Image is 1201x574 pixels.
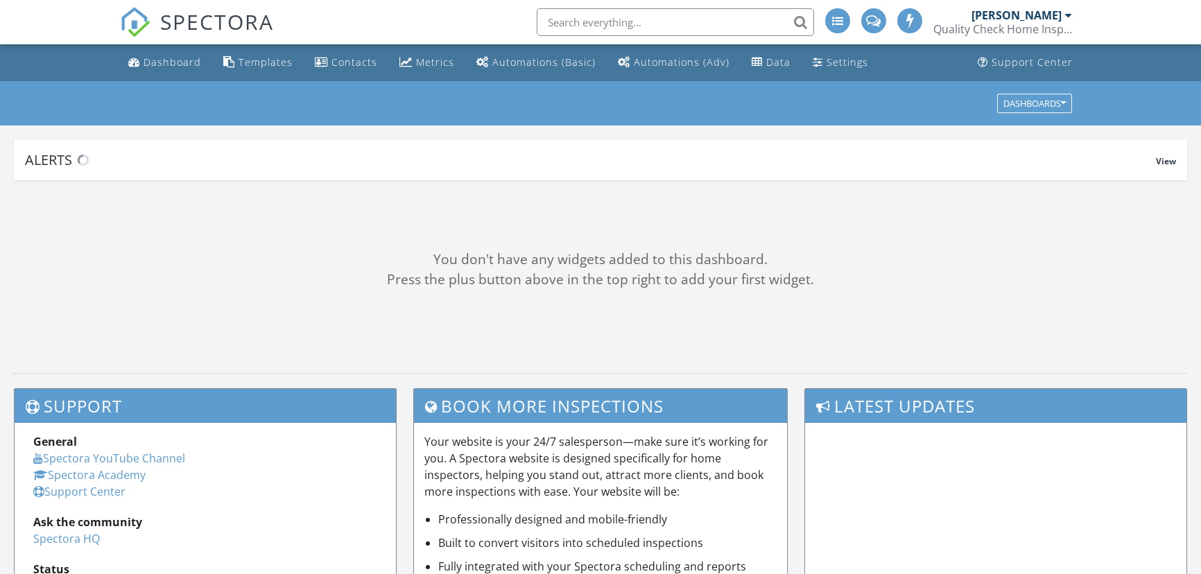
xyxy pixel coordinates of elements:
[33,451,185,466] a: Spectora YouTube Channel
[33,531,100,546] a: Spectora HQ
[33,467,146,482] a: Spectora Academy
[144,55,201,69] div: Dashboard
[123,50,207,76] a: Dashboard
[933,22,1072,36] div: Quality Check Home Inspection
[807,50,874,76] a: Settings
[394,50,460,76] a: Metrics
[414,389,787,423] h3: Book More Inspections
[309,50,383,76] a: Contacts
[25,150,1156,169] div: Alerts
[218,50,298,76] a: Templates
[972,50,1078,76] a: Support Center
[15,389,396,423] h3: Support
[492,55,596,69] div: Automations (Basic)
[997,94,1072,113] button: Dashboards
[239,55,293,69] div: Templates
[331,55,377,69] div: Contacts
[416,55,454,69] div: Metrics
[424,433,777,500] p: Your website is your 24/7 salesperson—make sure it’s working for you. A Spectora website is desig...
[634,55,729,69] div: Automations (Adv)
[612,50,735,76] a: Automations (Advanced)
[827,55,868,69] div: Settings
[160,7,274,36] span: SPECTORA
[805,389,1186,423] h3: Latest Updates
[33,434,77,449] strong: General
[14,250,1187,270] div: You don't have any widgets added to this dashboard.
[537,8,814,36] input: Search everything...
[471,50,601,76] a: Automations (Basic)
[746,50,796,76] a: Data
[1156,155,1176,167] span: View
[33,514,377,530] div: Ask the community
[14,270,1187,290] div: Press the plus button above in the top right to add your first widget.
[33,484,126,499] a: Support Center
[992,55,1073,69] div: Support Center
[438,511,777,528] li: Professionally designed and mobile-friendly
[1003,98,1066,108] div: Dashboards
[438,534,777,551] li: Built to convert visitors into scheduled inspections
[120,7,150,37] img: The Best Home Inspection Software - Spectora
[120,19,274,48] a: SPECTORA
[766,55,790,69] div: Data
[971,8,1062,22] div: [PERSON_NAME]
